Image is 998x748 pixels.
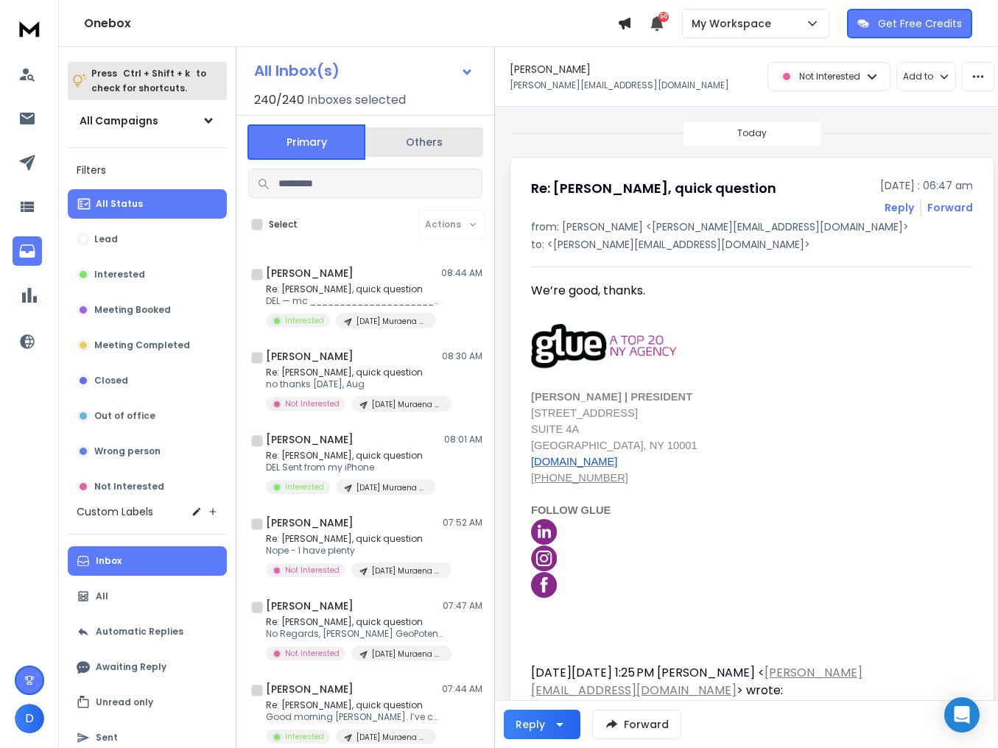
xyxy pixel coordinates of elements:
p: [DATE] : 06:47 am [880,178,973,193]
p: Re: [PERSON_NAME], quick question [266,699,443,711]
p: Interested [94,269,145,280]
p: Re: [PERSON_NAME], quick question [266,533,443,545]
button: All Inbox(s) [242,56,485,85]
p: Not Interested [285,565,340,576]
p: Awaiting Reply [96,661,166,673]
p: Get Free Credits [878,16,962,31]
p: Meeting Booked [94,304,171,316]
p: No Regards, [PERSON_NAME] GeoPotential [266,628,443,640]
button: Meeting Booked [68,295,227,325]
img: AIorK4xbMdzsygn9XOBv-e7vaqOpGSCrmPzczq2IPE7vomdqE_dWniUJMwsTqFPr4n8eZB_vgudcGXw [531,571,557,598]
h1: [PERSON_NAME] [266,266,354,280]
h3: Filters [68,160,227,180]
p: Out of office [94,410,155,422]
p: Inbox [96,555,122,567]
button: Lead [68,225,227,254]
p: Press to check for shortcuts. [91,66,206,96]
h1: Onebox [84,15,617,32]
p: Add to [903,71,933,82]
button: All Campaigns [68,106,227,135]
h1: [PERSON_NAME] [266,515,354,530]
span: SUITE 4A [531,423,579,435]
button: D [15,704,44,733]
div: We’re good, thanks. [531,282,961,629]
p: 08:01 AM [444,434,482,445]
p: Not Interested [799,71,860,82]
h3: Inboxes selected [307,91,406,109]
a: [PERSON_NAME][EMAIL_ADDRESS][DOMAIN_NAME] [531,664,862,699]
button: Primary [247,124,365,160]
button: All [68,582,227,611]
p: Sent [96,732,118,744]
img: logo [15,15,44,42]
p: 08:44 AM [441,267,482,279]
p: Not Interested [94,481,164,493]
p: All [96,590,108,602]
p: from: [PERSON_NAME] <[PERSON_NAME][EMAIL_ADDRESS][DOMAIN_NAME]> [531,219,973,234]
p: Meeting Completed [94,339,190,351]
button: Others [365,126,483,158]
label: Select [269,219,298,230]
p: 07:52 AM [443,517,482,529]
h1: [PERSON_NAME] [510,62,591,77]
p: Re: [PERSON_NAME], quick question [266,450,436,462]
p: 07:44 AM [442,683,482,695]
span: [STREET_ADDRESS] [531,407,638,419]
b: [PERSON_NAME] | PRESIDENT [531,391,692,403]
h3: Custom Labels [77,504,153,519]
p: Lead [94,233,118,245]
p: Interested [285,731,324,742]
p: 07:47 AM [443,600,482,612]
p: Wrong person [94,445,161,457]
button: Reply [885,200,914,215]
u: [PHONE_NUMBER] [531,472,628,484]
button: Forward [592,710,681,739]
p: Interested [285,481,324,493]
p: [DATE] Muraena 3rd List [356,482,427,493]
img: AIorK4zRoxWkBSgquRd6gLY6-3GUjlpcYtLri0jAJGggOTESAb9C87sxRugGiUo1R8FDgRv3He5TKyA [531,518,557,545]
button: Closed [68,366,227,395]
span: 240 / 240 [254,91,304,109]
p: Good morning [PERSON_NAME]. I’ve copied [266,711,443,723]
button: Inbox [68,546,227,576]
button: Get Free Credits [847,9,972,38]
p: to: <[PERSON_NAME][EMAIL_ADDRESS][DOMAIN_NAME]> [531,237,973,252]
p: Unread only [96,696,153,708]
button: Not Interested [68,472,227,501]
p: Today [737,127,767,139]
p: [PERSON_NAME][EMAIL_ADDRESS][DOMAIN_NAME] [510,80,729,91]
div: Forward [927,200,973,215]
span: Ctrl + Shift + k [121,65,192,82]
p: Nope - I have plenty [266,545,443,557]
p: [DATE] Muraena 3rd List [356,316,427,327]
span: [GEOGRAPHIC_DATA], NY 10001 [531,440,697,451]
button: Wrong person [68,437,227,466]
button: Reply [504,710,580,739]
p: Re: [PERSON_NAME], quick question [266,367,443,378]
p: [DATE] Muraena 3rd List [356,732,427,743]
p: DEL — mc ________________________________ From: [266,295,443,307]
p: 08:30 AM [442,350,482,362]
button: Awaiting Reply [68,652,227,682]
span: 50 [658,12,669,22]
p: no thanks [DATE], Aug [266,378,443,390]
img: AIorK4wCxtaI6eaCtdxMqE9oxJnl5DiBZhmL4fQddlfRf-1ApkSKpbI0_YaMKO_EVaCCnoQi3apeupo [531,323,678,370]
button: Automatic Replies [68,617,227,646]
p: Re: [PERSON_NAME], quick question [266,283,443,295]
h1: All Campaigns [80,113,158,128]
button: Meeting Completed [68,331,227,360]
p: [DATE] Muraena 3rd List [372,649,443,660]
p: Not Interested [285,648,340,659]
p: All Status [96,198,143,210]
p: Interested [285,315,324,326]
p: DEL Sent from my iPhone [266,462,436,473]
p: Re: [PERSON_NAME], quick question [266,616,443,628]
span: FOLLOW GLUE [531,504,611,516]
p: [DATE] Muraena 3rd List [372,565,443,576]
h1: Re: [PERSON_NAME], quick question [531,178,776,199]
a: [DOMAIN_NAME] [531,456,617,467]
p: Automatic Replies [96,626,183,638]
div: Reply [516,717,545,732]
